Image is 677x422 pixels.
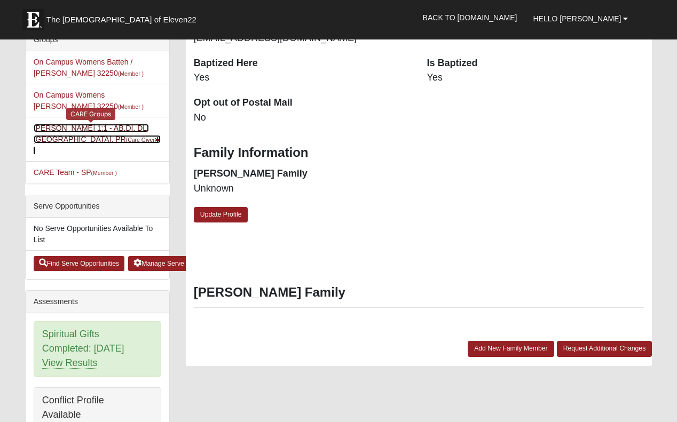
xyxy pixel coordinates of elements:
a: [PERSON_NAME] 1:1 - AB,DI, DL, [GEOGRAPHIC_DATA], PR(Care Giver) [34,124,161,155]
a: Back to [DOMAIN_NAME] [415,4,525,31]
dt: Baptized Here [194,57,411,70]
dt: [PERSON_NAME] Family [194,167,411,181]
a: Find Serve Opportunities [34,256,125,271]
dd: No [194,111,411,125]
a: The [DEMOGRAPHIC_DATA] of Eleven22 [17,4,231,30]
dd: Unknown [194,182,411,196]
span: The [DEMOGRAPHIC_DATA] of Eleven22 [46,14,196,25]
small: (Member ) [118,70,144,77]
div: Spiritual Gifts Completed: [DATE] [34,322,161,376]
span: Hello [PERSON_NAME] [533,14,621,23]
li: No Serve Opportunities Available To List [26,218,169,251]
div: Assessments [26,291,169,313]
dt: Opt out of Postal Mail [194,96,411,110]
small: (Member ) [118,103,144,110]
a: Update Profile [194,207,248,222]
a: Manage Serve Opportunities [128,256,230,271]
div: Serve Opportunities [26,195,169,218]
h3: Family Information [194,145,644,161]
a: Add New Family Member [468,341,554,356]
div: CARE Groups [66,108,115,120]
a: Request Additional Changes [557,341,652,356]
a: Hello [PERSON_NAME] [525,5,636,32]
img: Eleven22 logo [22,9,44,30]
div: Groups [26,29,169,51]
small: (Member ) [91,170,117,176]
dd: Yes [427,71,644,85]
h3: [PERSON_NAME] Family [194,285,644,300]
a: On Campus Womens Batteh / [PERSON_NAME] 32250(Member ) [34,58,144,77]
dd: Yes [194,71,411,85]
a: View Results [42,357,98,369]
dt: Is Baptized [427,57,644,70]
a: CARE Team - SP(Member ) [34,168,117,177]
a: On Campus Womens [PERSON_NAME] 32250(Member ) [34,91,144,110]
